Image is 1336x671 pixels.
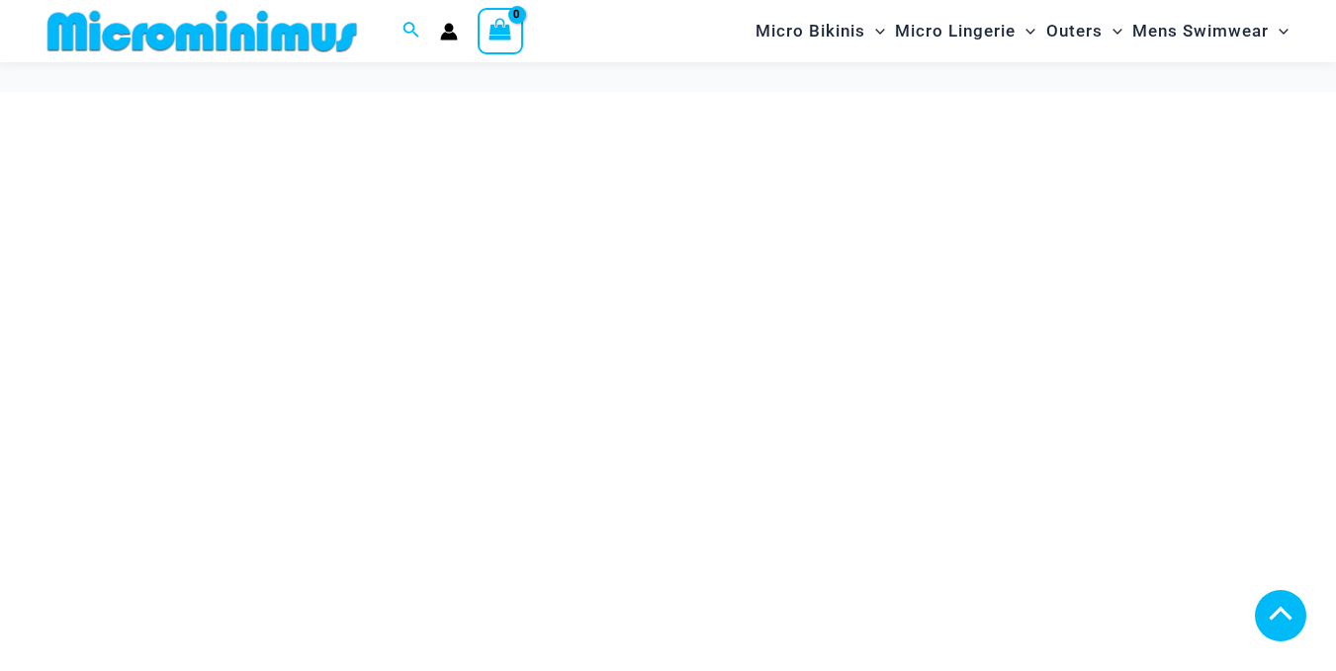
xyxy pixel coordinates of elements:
span: Micro Lingerie [895,6,1016,56]
a: View Shopping Cart, empty [478,8,523,53]
span: Mens Swimwear [1132,6,1269,56]
a: OutersMenu ToggleMenu Toggle [1041,6,1127,56]
span: Menu Toggle [1016,6,1035,56]
span: Menu Toggle [865,6,885,56]
span: Menu Toggle [1269,6,1289,56]
span: Menu Toggle [1103,6,1122,56]
a: Account icon link [440,23,458,41]
a: Search icon link [402,19,420,43]
a: Micro LingerieMenu ToggleMenu Toggle [890,6,1040,56]
nav: Site Navigation [748,3,1296,59]
span: Outers [1046,6,1103,56]
span: Micro Bikinis [756,6,865,56]
a: Micro BikinisMenu ToggleMenu Toggle [751,6,890,56]
img: MM SHOP LOGO FLAT [40,9,365,53]
a: Mens SwimwearMenu ToggleMenu Toggle [1127,6,1293,56]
